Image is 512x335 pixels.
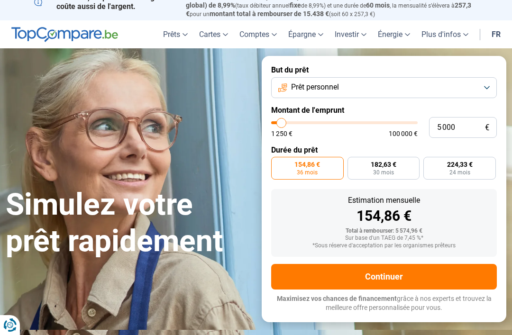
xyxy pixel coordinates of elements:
a: Épargne [283,20,329,48]
label: But du prêt [271,65,497,74]
span: 224,33 € [447,161,473,168]
span: fixe [290,1,301,9]
span: 36 mois [297,170,318,175]
span: 30 mois [373,170,394,175]
a: Cartes [193,20,234,48]
div: Estimation mensuelle [279,197,489,204]
a: Prêts [157,20,193,48]
a: Comptes [234,20,283,48]
span: montant total à rembourser de 15.438 € [210,10,329,18]
a: Plus d'infos [416,20,474,48]
span: 100 000 € [389,130,418,137]
button: Continuer [271,264,497,290]
p: grâce à nos experts et trouvez la meilleure offre personnalisée pour vous. [271,294,497,313]
span: Maximisez vos chances de financement [277,295,397,302]
label: Durée du prêt [271,145,497,154]
h1: Simulez votre prêt rapidement [6,187,250,260]
span: 24 mois [449,170,470,175]
a: Énergie [372,20,416,48]
button: Prêt personnel [271,77,497,98]
a: fr [486,20,506,48]
div: Sur base d'un TAEG de 7,45 %* [279,235,489,242]
span: Prêt personnel [291,82,339,92]
a: Investir [329,20,372,48]
label: Montant de l'emprunt [271,106,497,115]
span: 182,63 € [371,161,396,168]
div: *Sous réserve d'acceptation par les organismes prêteurs [279,243,489,249]
span: € [485,124,489,132]
span: 60 mois [366,1,390,9]
div: 154,86 € [279,209,489,223]
span: 257,3 € [186,1,471,18]
img: TopCompare [11,27,118,42]
span: 1 250 € [271,130,293,137]
span: 154,86 € [294,161,320,168]
div: Total à rembourser: 5 574,96 € [279,228,489,235]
